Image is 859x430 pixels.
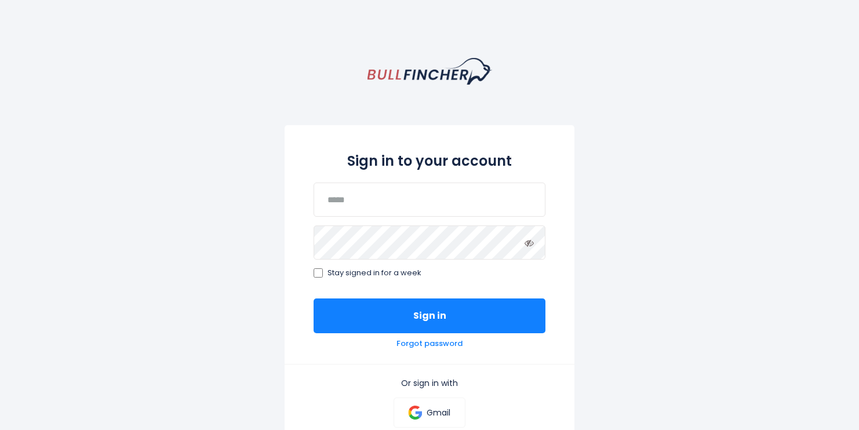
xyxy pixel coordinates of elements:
[314,151,545,171] h2: Sign in to your account
[396,339,463,349] a: Forgot password
[427,407,450,418] p: Gmail
[327,268,421,278] span: Stay signed in for a week
[314,268,323,278] input: Stay signed in for a week
[314,298,545,333] button: Sign in
[314,378,545,388] p: Or sign in with
[367,58,492,85] a: homepage
[394,398,465,428] a: Gmail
